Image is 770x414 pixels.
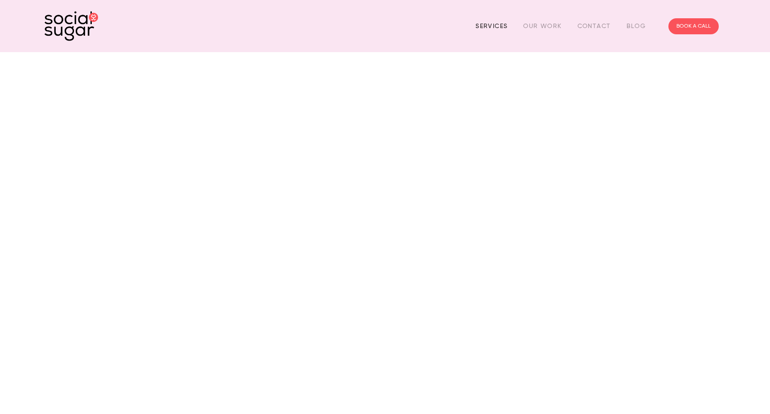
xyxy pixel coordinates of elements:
[627,19,646,33] a: Blog
[475,19,508,33] a: Services
[668,18,719,34] a: BOOK A CALL
[523,19,561,33] a: Our Work
[45,11,98,41] img: SocialSugar
[577,19,611,33] a: Contact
